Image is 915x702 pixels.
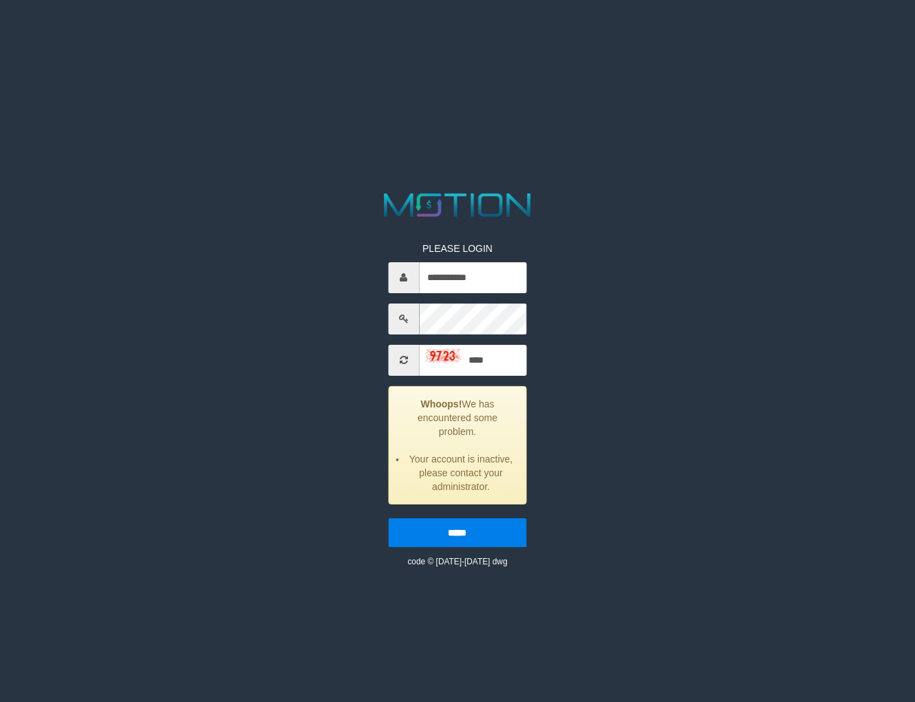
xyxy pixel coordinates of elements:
[378,189,538,221] img: MOTION_logo.png
[407,557,507,566] small: code © [DATE]-[DATE] dwg
[426,349,460,363] img: captcha
[420,398,462,409] strong: Whoops!
[406,452,516,493] li: Your account is inactive, please contact your administrator.
[388,242,527,255] p: PLEASE LOGIN
[388,386,527,504] div: We has encountered some problem.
